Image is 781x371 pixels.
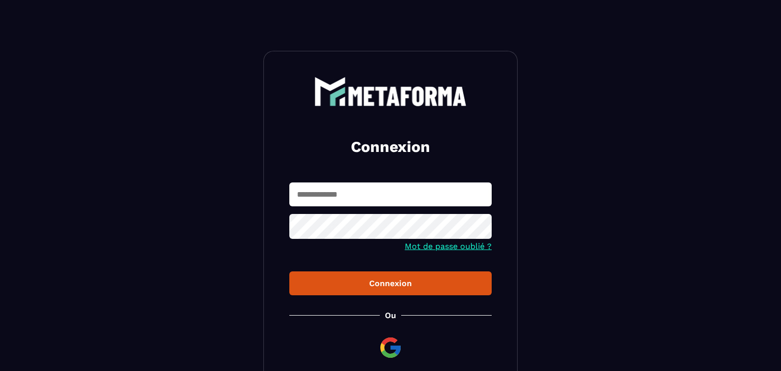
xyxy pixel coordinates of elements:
[289,77,492,106] a: logo
[297,279,484,288] div: Connexion
[314,77,467,106] img: logo
[385,311,396,320] p: Ou
[378,335,403,360] img: google
[302,137,479,157] h2: Connexion
[289,271,492,295] button: Connexion
[405,241,492,251] a: Mot de passe oublié ?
